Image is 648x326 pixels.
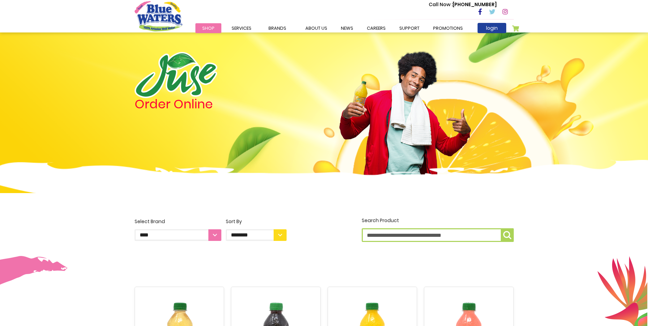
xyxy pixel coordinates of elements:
[503,231,511,239] img: search-icon.png
[339,39,472,186] img: man.png
[135,229,221,241] select: Select Brand
[226,218,287,225] div: Sort By
[360,23,392,33] a: careers
[429,1,497,8] p: [PHONE_NUMBER]
[135,218,221,241] label: Select Brand
[268,25,286,31] span: Brands
[226,229,287,241] select: Sort By
[202,25,215,31] span: Shop
[392,23,426,33] a: support
[429,1,453,8] span: Call Now :
[478,23,506,33] a: login
[135,1,182,31] a: store logo
[362,217,514,242] label: Search Product
[362,228,514,242] input: Search Product
[501,228,514,242] button: Search Product
[232,25,251,31] span: Services
[299,23,334,33] a: about us
[135,52,217,98] img: logo
[135,98,287,110] h4: Order Online
[426,23,470,33] a: Promotions
[334,23,360,33] a: News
